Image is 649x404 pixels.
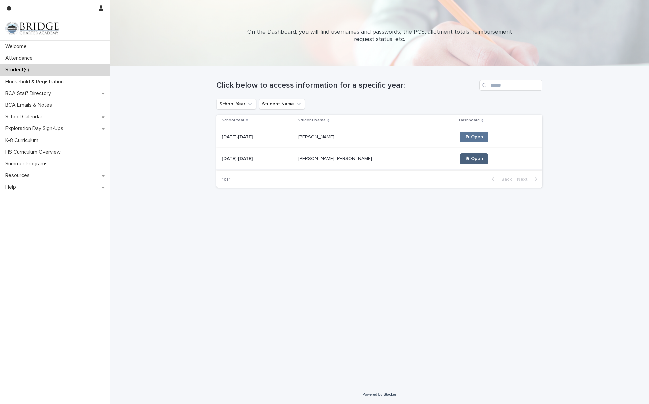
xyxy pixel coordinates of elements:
[3,172,35,179] p: Resources
[216,148,542,170] tr: [DATE]-[DATE][DATE]-[DATE] [PERSON_NAME] [PERSON_NAME][PERSON_NAME] [PERSON_NAME] 🖱 Open
[216,81,477,90] h1: Click below to access information for a specific year:
[465,156,483,161] span: 🖱 Open
[3,55,38,61] p: Attendance
[3,184,21,190] p: Help
[222,117,244,124] p: School Year
[3,161,53,167] p: Summer Programs
[222,155,254,162] p: [DATE]-[DATE]
[246,29,513,43] p: On the Dashboard, you will find usernames and passwords, the PCS, allotment totals, reimbursement...
[3,125,69,132] p: Exploration Day Sign-Ups
[497,177,512,182] span: Back
[222,133,254,140] p: [DATE]-[DATE]
[3,149,66,155] p: HS Curriculum Overview
[298,155,373,162] p: [PERSON_NAME] [PERSON_NAME]
[479,80,542,91] input: Search
[3,90,56,97] p: BCA Staff Directory
[3,67,34,73] p: Student(s)
[486,176,514,182] button: Back
[216,126,542,148] tr: [DATE]-[DATE][DATE]-[DATE] [PERSON_NAME][PERSON_NAME] 🖱 Open
[460,153,488,164] a: 🖱 Open
[517,177,532,182] span: Next
[3,102,57,108] p: BCA Emails & Notes
[514,176,542,182] button: Next
[216,171,236,188] p: 1 of 1
[460,132,488,142] a: 🖱 Open
[5,22,59,35] img: V1C1m3IdTEidaUdm9Hs0
[298,133,336,140] p: [PERSON_NAME]
[362,392,396,396] a: Powered By Stacker
[216,99,256,109] button: School Year
[3,79,69,85] p: Household & Registration
[465,135,483,139] span: 🖱 Open
[259,99,305,109] button: Student Name
[459,117,480,124] p: Dashboard
[3,43,32,50] p: Welcome
[3,114,48,120] p: School Calendar
[3,137,44,144] p: K-8 Curriculum
[298,117,326,124] p: Student Name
